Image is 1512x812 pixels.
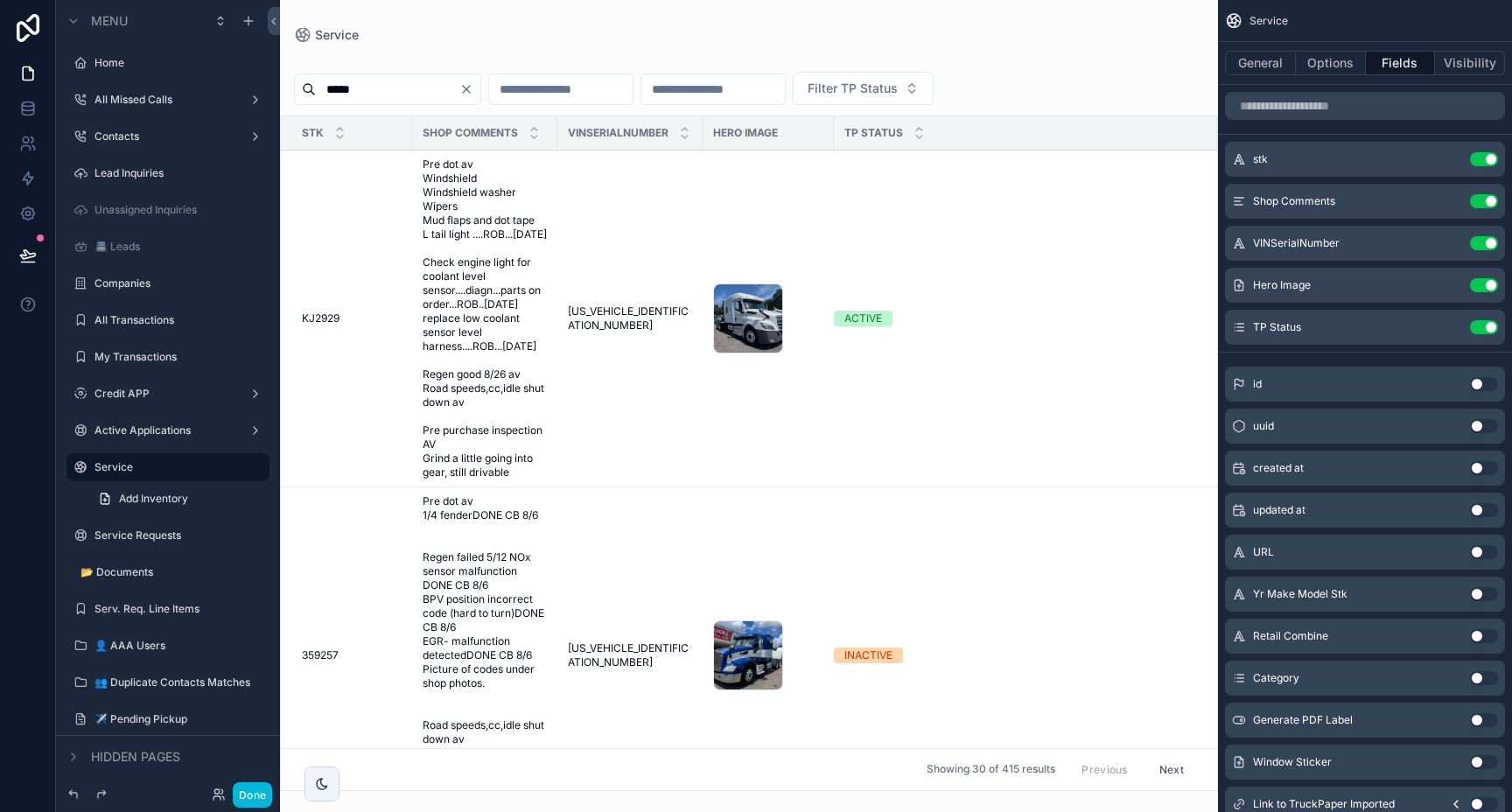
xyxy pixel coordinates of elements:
span: Hero Image [713,126,778,140]
span: Filter TP Status [808,80,898,97]
a: Add Inventory [87,485,269,513]
span: Service [1249,14,1288,28]
label: 📂 Documents [80,565,259,579]
label: Service [94,460,259,474]
span: uuid [1253,419,1274,433]
button: Clear [459,82,480,96]
span: Hidden pages [91,748,180,766]
span: Showing 30 of 415 results [927,763,1055,777]
span: Menu [91,12,128,30]
label: Home [94,56,259,70]
a: [US_VEHICLE_IDENTIFICATION_NUMBER] [568,304,692,332]
span: 359257 [302,648,339,662]
label: 👥 Duplicate Contacts Matches [94,675,259,689]
button: Visibility [1435,51,1505,75]
span: created at [1253,461,1304,475]
span: VINSerialNumber [1253,236,1340,250]
span: Stk [302,126,324,140]
label: ✈️ Pending Pickup [94,712,259,726]
button: Next [1147,756,1196,783]
label: Service Requests [94,528,259,542]
span: Retail Combine [1253,629,1328,643]
label: 👤 AAA Users [94,639,259,653]
span: updated at [1253,503,1305,517]
span: Shop Comments [423,126,518,140]
label: 📇 Leads [94,240,259,254]
label: Companies [94,276,259,290]
a: [US_VEHICLE_IDENTIFICATION_NUMBER] [568,641,692,669]
span: id [1253,377,1262,391]
span: Shop Comments [1253,194,1335,208]
span: TP Status [844,126,903,140]
label: Lead Inquiries [94,166,259,180]
label: Serv. Req. Line Items [94,602,259,616]
label: Active Applications [94,423,234,437]
span: stk [1253,152,1268,166]
button: Select Button [793,72,934,105]
span: Yr Make Model Stk [1253,587,1347,601]
button: General [1225,51,1296,75]
label: My Transactions [94,350,259,364]
button: Fields [1366,51,1436,75]
span: Hero Image [1253,278,1311,292]
a: 359257 [302,648,402,662]
div: INACTIVE [844,647,892,663]
span: TP Status [1253,320,1301,334]
span: VINSerialNumber [568,126,668,140]
label: All Transactions [94,313,259,327]
button: Done [233,782,272,808]
div: ACTIVE [844,311,882,326]
label: All Missed Calls [94,93,234,107]
span: Generate PDF Label [1253,713,1353,727]
span: Category [1253,671,1299,685]
a: ACTIVE [834,311,1196,326]
a: Service [294,26,359,44]
span: URL [1253,545,1274,559]
button: Options [1296,51,1366,75]
span: KJ2929 [302,311,339,325]
span: Window Sticker [1253,755,1332,769]
label: Credit APP [94,387,234,401]
a: KJ2929 [302,311,402,325]
label: Contacts [94,129,234,143]
label: Unassigned Inquiries [94,203,259,217]
a: Pre dot av Windshield Windshield washer Wipers Mud flaps and dot tape L tail light ....ROB...[DAT... [423,157,547,479]
span: Add Inventory [119,492,188,506]
span: Service [315,26,359,44]
a: INACTIVE [834,647,1196,663]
